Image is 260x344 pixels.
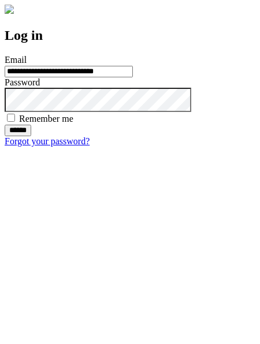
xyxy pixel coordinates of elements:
[5,136,90,146] a: Forgot your password?
[5,55,27,65] label: Email
[5,28,255,43] h2: Log in
[19,114,73,124] label: Remember me
[5,5,14,14] img: logo-4e3dc11c47720685a147b03b5a06dd966a58ff35d612b21f08c02c0306f2b779.png
[5,77,40,87] label: Password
